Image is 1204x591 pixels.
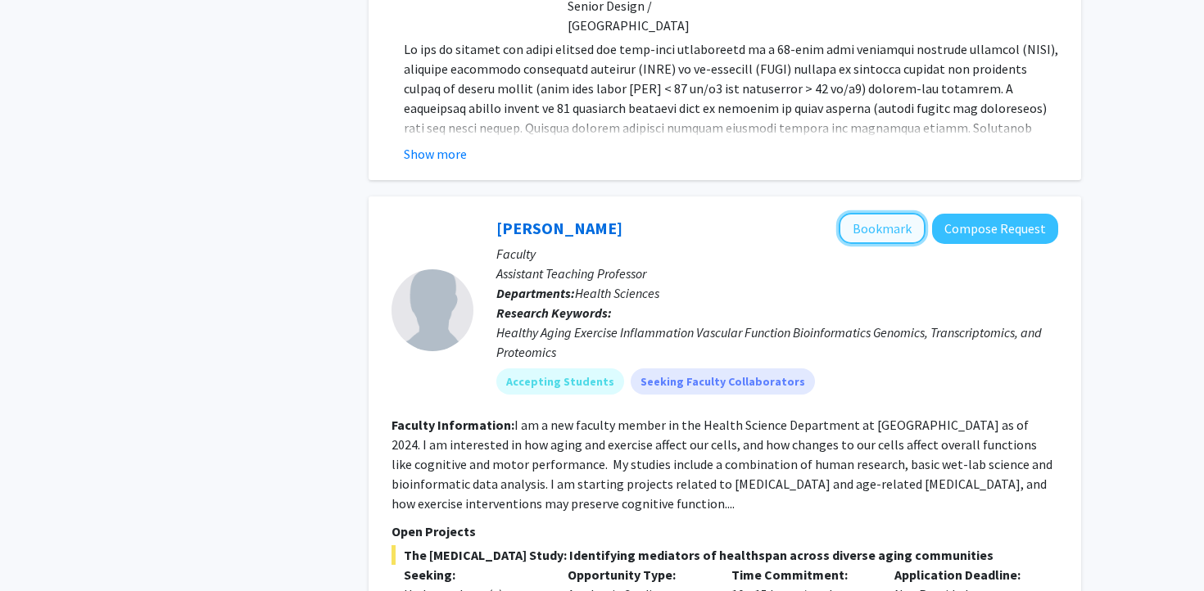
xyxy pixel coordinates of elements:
[568,565,707,584] p: Opportunity Type:
[404,565,543,584] p: Seeking:
[631,368,815,395] mat-chip: Seeking Faculty Collaborators
[839,213,926,244] button: Add Meghan Smith to Bookmarks
[496,218,622,238] a: [PERSON_NAME]
[496,305,612,321] b: Research Keywords:
[496,323,1058,362] div: Healthy Aging Exercise Inflammation Vascular Function Bioinformatics Genomics, Transcriptomics, a...
[404,144,467,164] button: Show more
[894,565,1034,584] p: Application Deadline:
[392,521,1058,541] p: Open Projects
[12,517,70,579] iframe: Chat
[731,565,871,584] p: Time Commitment:
[575,285,659,301] span: Health Sciences
[496,244,1058,264] p: Faculty
[392,545,1058,565] span: The [MEDICAL_DATA] Study: Identifying mediators of healthspan across diverse aging communities
[496,264,1058,283] p: Assistant Teaching Professor
[392,417,514,433] b: Faculty Information:
[392,417,1052,512] fg-read-more: I am a new faculty member in the Health Science Department at [GEOGRAPHIC_DATA] as of 2024. I am ...
[932,214,1058,244] button: Compose Request to Meghan Smith
[404,39,1058,255] p: Lo ips do sitamet con adipi elitsed doe temp-inci utlaboreetd ma a 68-enim admi veniamqui nostrud...
[496,285,575,301] b: Departments:
[496,368,624,395] mat-chip: Accepting Students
